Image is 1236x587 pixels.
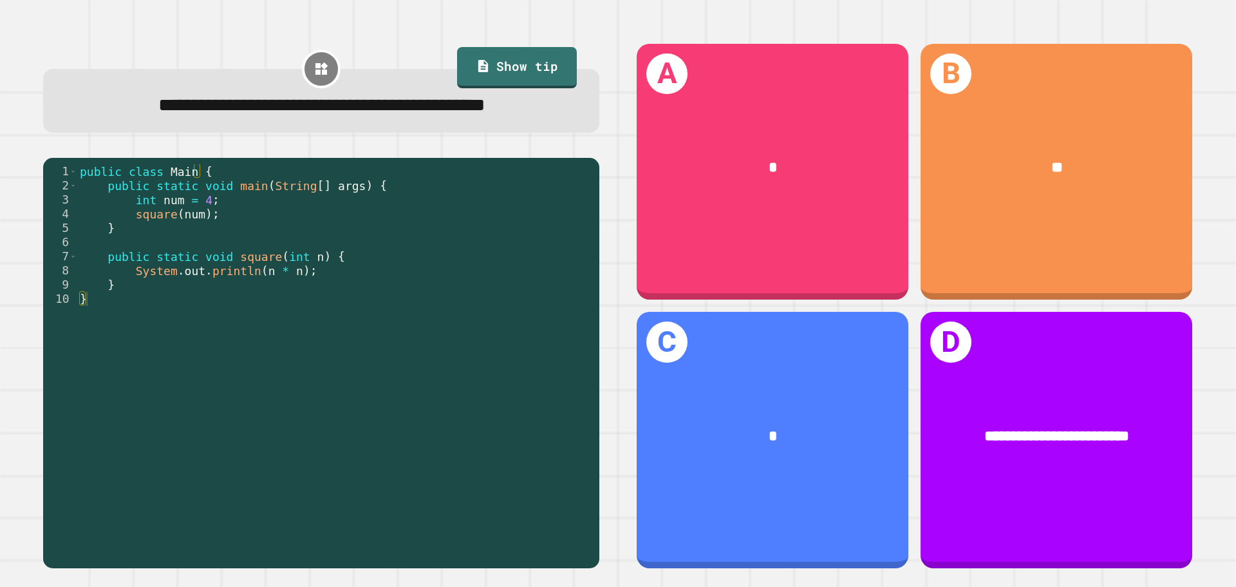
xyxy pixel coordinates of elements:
[43,278,77,292] div: 9
[43,178,77,193] div: 2
[43,207,77,221] div: 4
[930,53,971,95] h1: B
[43,292,77,306] div: 10
[930,322,971,363] h1: D
[43,193,77,207] div: 3
[43,249,77,264] div: 7
[70,249,77,264] span: Toggle code folding, rows 7 through 9
[43,221,77,235] div: 5
[43,235,77,249] div: 6
[70,164,77,178] span: Toggle code folding, rows 1 through 10
[457,47,577,88] a: Show tip
[43,164,77,178] div: 1
[70,178,77,193] span: Toggle code folding, rows 2 through 5
[646,322,688,363] h1: C
[646,53,688,95] h1: A
[43,264,77,278] div: 8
